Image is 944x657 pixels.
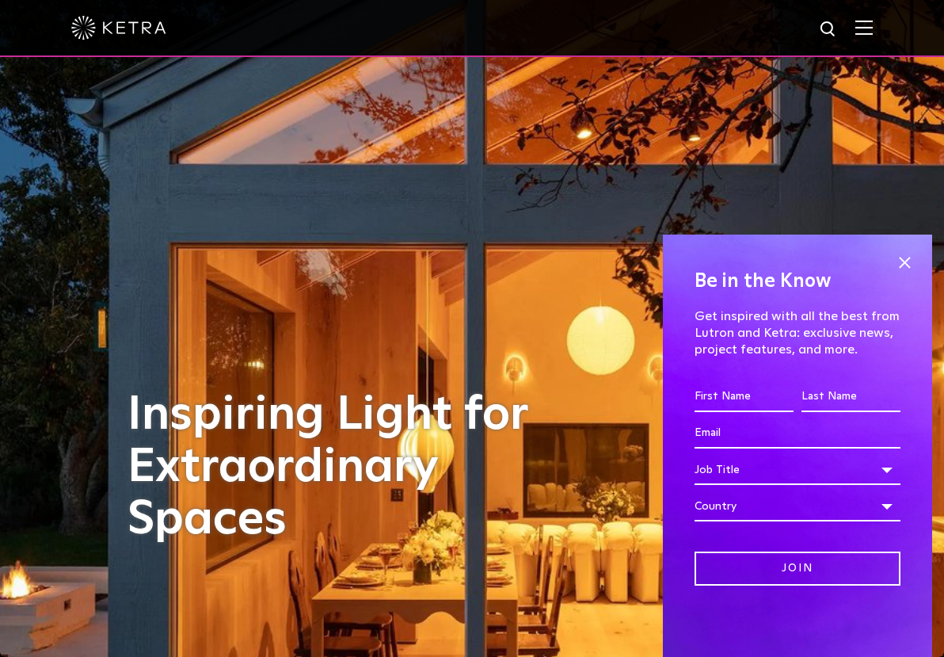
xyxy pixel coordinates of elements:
input: Email [695,418,900,449]
img: search icon [819,20,839,40]
div: Job Title [695,455,900,485]
p: Get inspired with all the best from Lutron and Ketra: exclusive news, project features, and more. [695,308,900,357]
h1: Inspiring Light for Extraordinary Spaces [128,389,576,546]
input: First Name [695,382,794,412]
input: Join [695,552,900,586]
img: ketra-logo-2019-white [71,16,166,40]
div: Country [695,491,900,521]
h4: Be in the Know [695,266,900,296]
input: Last Name [801,382,900,412]
img: Hamburger%20Nav.svg [855,20,873,35]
